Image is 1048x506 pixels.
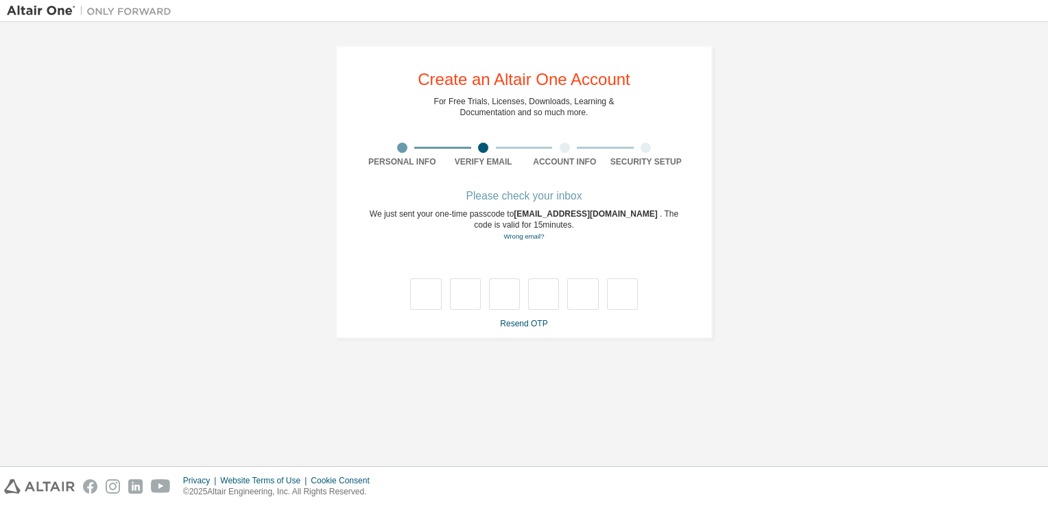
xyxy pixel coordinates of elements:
div: Verify Email [443,156,525,167]
p: © 2025 Altair Engineering, Inc. All Rights Reserved. [183,486,378,498]
div: Security Setup [606,156,687,167]
img: linkedin.svg [128,479,143,494]
img: youtube.svg [151,479,171,494]
div: Create an Altair One Account [418,71,630,88]
div: Please check your inbox [361,192,687,200]
div: Privacy [183,475,220,486]
div: Website Terms of Use [220,475,311,486]
div: Cookie Consent [311,475,377,486]
a: Go back to the registration form [503,232,544,240]
a: Resend OTP [500,319,547,328]
div: Account Info [524,156,606,167]
div: For Free Trials, Licenses, Downloads, Learning & Documentation and so much more. [434,96,615,118]
img: Altair One [7,4,178,18]
img: facebook.svg [83,479,97,494]
div: Personal Info [361,156,443,167]
img: altair_logo.svg [4,479,75,494]
span: [EMAIL_ADDRESS][DOMAIN_NAME] [514,209,660,219]
img: instagram.svg [106,479,120,494]
div: We just sent your one-time passcode to . The code is valid for 15 minutes. [361,208,687,242]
